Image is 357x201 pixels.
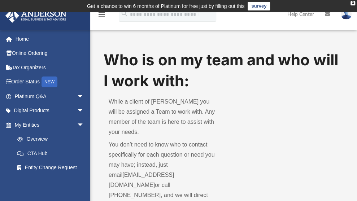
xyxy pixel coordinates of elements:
a: Binder Walkthrough [10,175,95,189]
p: While a client of [PERSON_NAME] you will be assigned a Team to work with. Any member of the team ... [109,97,219,137]
img: User Pic [341,9,352,19]
i: menu [97,10,106,19]
a: Home [5,32,95,46]
a: [EMAIL_ADDRESS][DOMAIN_NAME] [109,172,174,188]
span: arrow_drop_down [77,104,91,118]
a: My Entitiesarrow_drop_down [5,118,95,132]
a: CTA Hub [10,146,95,161]
img: Anderson Advisors Platinum Portal [3,9,69,23]
i: search [121,10,129,18]
a: menu [97,14,106,19]
a: Platinum Q&Aarrow_drop_down [5,89,95,104]
a: Entity Change Request [10,161,95,175]
div: Get a chance to win 6 months of Platinum for free just by filling out this [87,2,245,10]
span: arrow_drop_down [77,89,91,104]
a: Overview [10,132,95,147]
a: Online Ordering [5,46,95,61]
a: Tax Organizers [5,60,95,75]
a: Digital Productsarrow_drop_down [5,104,95,118]
a: survey [248,2,270,10]
div: NEW [42,77,57,87]
h1: Who is on my team and who will I work with: [104,49,344,92]
div: close [351,1,355,5]
span: arrow_drop_down [77,118,91,132]
a: Order StatusNEW [5,75,95,89]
